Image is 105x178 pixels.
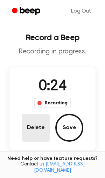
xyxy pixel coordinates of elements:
[55,114,83,142] button: Save Audio Record
[38,79,66,94] span: 0:24
[6,47,99,56] p: Recording in progress.
[64,3,98,20] a: Log Out
[34,162,85,173] a: [EMAIL_ADDRESS][DOMAIN_NAME]
[22,114,50,142] button: Delete Audio Record
[6,34,99,42] h1: Record a Beep
[34,98,71,108] div: Recording
[4,162,101,174] span: Contact us
[7,5,47,18] a: Beep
